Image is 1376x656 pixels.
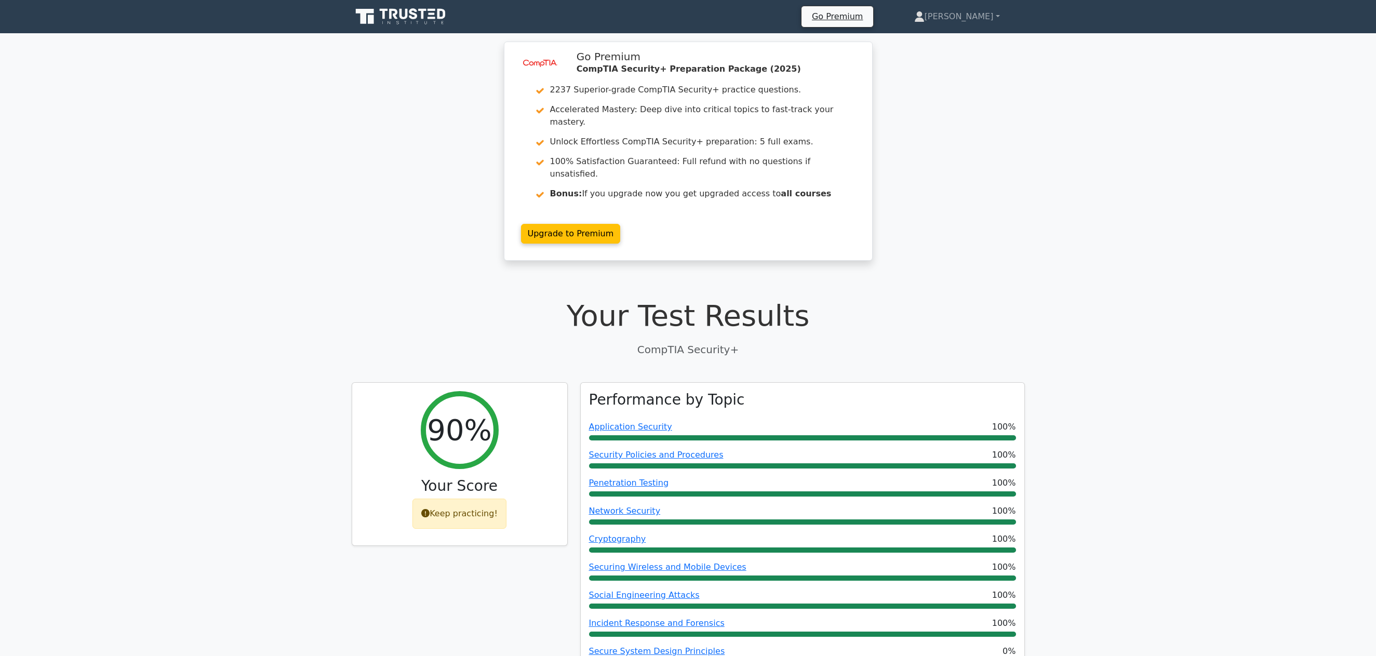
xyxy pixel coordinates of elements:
h2: 90% [427,412,491,447]
span: 100% [992,533,1016,545]
a: Secure System Design Principles [589,646,725,656]
div: Keep practicing! [412,499,506,529]
span: 100% [992,561,1016,573]
span: 100% [992,477,1016,489]
span: 100% [992,589,1016,601]
h3: Performance by Topic [589,391,745,409]
a: Securing Wireless and Mobile Devices [589,562,746,572]
a: Security Policies and Procedures [589,450,724,460]
span: 100% [992,617,1016,630]
a: Social Engineering Attacks [589,590,700,600]
a: Penetration Testing [589,478,669,488]
a: Incident Response and Forensics [589,618,725,628]
a: Network Security [589,506,661,516]
a: Go Premium [806,9,869,23]
h3: Your Score [360,477,559,495]
a: Upgrade to Premium [521,224,621,244]
span: 100% [992,449,1016,461]
p: CompTIA Security+ [352,342,1025,357]
span: 100% [992,421,1016,433]
a: Cryptography [589,534,646,544]
a: [PERSON_NAME] [889,6,1025,27]
a: Application Security [589,422,672,432]
span: 100% [992,505,1016,517]
h1: Your Test Results [352,298,1025,333]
